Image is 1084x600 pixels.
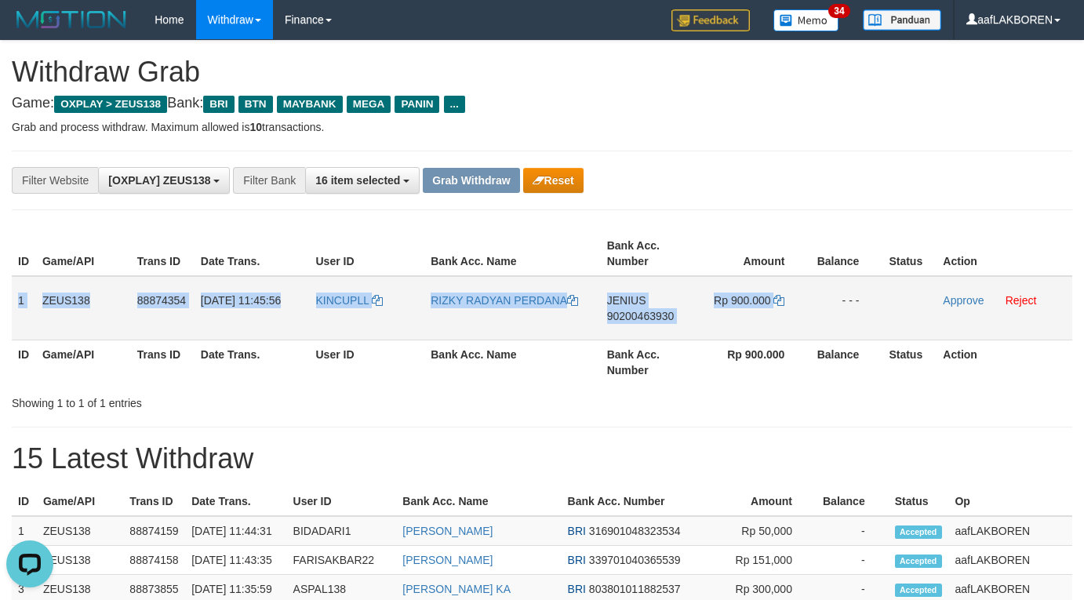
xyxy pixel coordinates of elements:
th: Game/API [36,231,131,276]
img: Feedback.jpg [671,9,750,31]
span: 34 [828,4,849,18]
td: - - - [808,276,882,340]
th: Bank Acc. Number [601,340,696,384]
th: Status [882,340,937,384]
th: Date Trans. [195,231,310,276]
span: BRI [203,96,234,113]
td: ZEUS138 [36,276,131,340]
a: [PERSON_NAME] [402,554,493,566]
button: Grab Withdraw [423,168,519,193]
td: ZEUS138 [37,516,123,546]
th: Amount [711,487,816,516]
th: Trans ID [131,231,195,276]
div: Filter Bank [233,167,305,194]
th: Game/API [37,487,123,516]
a: Copy 900000 to clipboard [773,294,784,307]
span: ... [444,96,465,113]
a: KINCUPLL [316,294,384,307]
th: Bank Acc. Number [601,231,696,276]
span: Copy 316901048323534 to clipboard [589,525,681,537]
td: aafLAKBOREN [948,546,1072,575]
img: Button%20Memo.svg [773,9,839,31]
a: RIZKY RADYAN PERDANA [431,294,578,307]
span: BRI [568,583,586,595]
span: Accepted [895,555,942,568]
th: Bank Acc. Number [562,487,712,516]
th: Trans ID [131,340,195,384]
th: Op [948,487,1072,516]
th: Balance [808,340,882,384]
span: OXPLAY > ZEUS138 [54,96,167,113]
th: User ID [310,231,425,276]
span: Copy 339701040365539 to clipboard [589,554,681,566]
div: Showing 1 to 1 of 1 entries [12,389,440,411]
td: BIDADARI1 [287,516,397,546]
td: - [816,546,889,575]
th: Action [937,231,1072,276]
span: JENIUS [607,294,646,307]
th: Balance [808,231,882,276]
span: 16 item selected [315,174,400,187]
div: Filter Website [12,167,98,194]
th: Game/API [36,340,131,384]
th: Date Trans. [185,487,286,516]
button: [OXPLAY] ZEUS138 [98,167,230,194]
span: Accepted [895,584,942,597]
th: Date Trans. [195,340,310,384]
p: Grab and process withdraw. Maximum allowed is transactions. [12,119,1072,135]
th: Status [889,487,949,516]
td: [DATE] 11:43:35 [185,546,286,575]
span: [DATE] 11:45:56 [201,294,281,307]
th: Balance [816,487,889,516]
th: ID [12,231,36,276]
span: 88874354 [137,294,186,307]
a: [PERSON_NAME] [402,525,493,537]
span: [OXPLAY] ZEUS138 [108,174,210,187]
span: Rp 900.000 [714,294,770,307]
td: Rp 151,000 [711,546,816,575]
th: Bank Acc. Name [424,231,600,276]
h1: 15 Latest Withdraw [12,443,1072,475]
h1: Withdraw Grab [12,56,1072,88]
td: Rp 50,000 [711,516,816,546]
th: User ID [287,487,397,516]
td: aafLAKBOREN [948,516,1072,546]
span: BRI [568,554,586,566]
th: Status [882,231,937,276]
button: 16 item selected [305,167,420,194]
span: Copy 90200463930 to clipboard [607,310,675,322]
th: Amount [696,231,809,276]
th: Action [937,340,1072,384]
td: [DATE] 11:44:31 [185,516,286,546]
strong: 10 [249,121,262,133]
th: ID [12,340,36,384]
td: 1 [12,516,37,546]
td: 1 [12,276,36,340]
th: Bank Acc. Name [424,340,600,384]
button: Open LiveChat chat widget [6,6,53,53]
a: Reject [1006,294,1037,307]
td: FARISAKBAR22 [287,546,397,575]
th: ID [12,487,37,516]
span: Copy 803801011882537 to clipboard [589,583,681,595]
span: BTN [238,96,273,113]
span: MEGA [347,96,391,113]
span: PANIN [395,96,439,113]
span: MAYBANK [277,96,343,113]
th: Trans ID [123,487,185,516]
td: 88874158 [123,546,185,575]
th: User ID [310,340,425,384]
img: panduan.png [863,9,941,31]
span: Accepted [895,525,942,539]
a: Approve [943,294,984,307]
td: 88874159 [123,516,185,546]
button: Reset [523,168,584,193]
th: Rp 900.000 [696,340,809,384]
img: MOTION_logo.png [12,8,131,31]
h4: Game: Bank: [12,96,1072,111]
th: Bank Acc. Name [396,487,561,516]
span: KINCUPLL [316,294,369,307]
td: - [816,516,889,546]
span: BRI [568,525,586,537]
a: [PERSON_NAME] KA [402,583,511,595]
